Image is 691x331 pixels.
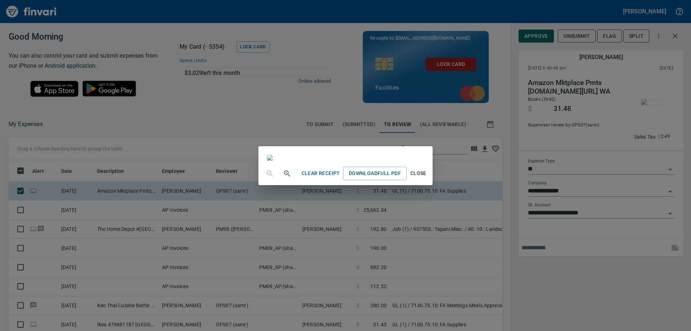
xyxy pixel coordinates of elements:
span: Clear Receipt [302,169,340,178]
button: Close [407,167,430,180]
span: Close [410,169,427,178]
button: Clear Receipt [299,167,343,180]
a: DownloadFull PDF [343,167,407,180]
img: receipts%2Ftapani%2F2025-08-14%2FJzoGOT8oVaeitZ1UdICkDM6BnD42__hBAzNA0O0AGy5GCK2KwA.jpg [267,155,273,161]
span: Download Full PDF [349,169,401,178]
